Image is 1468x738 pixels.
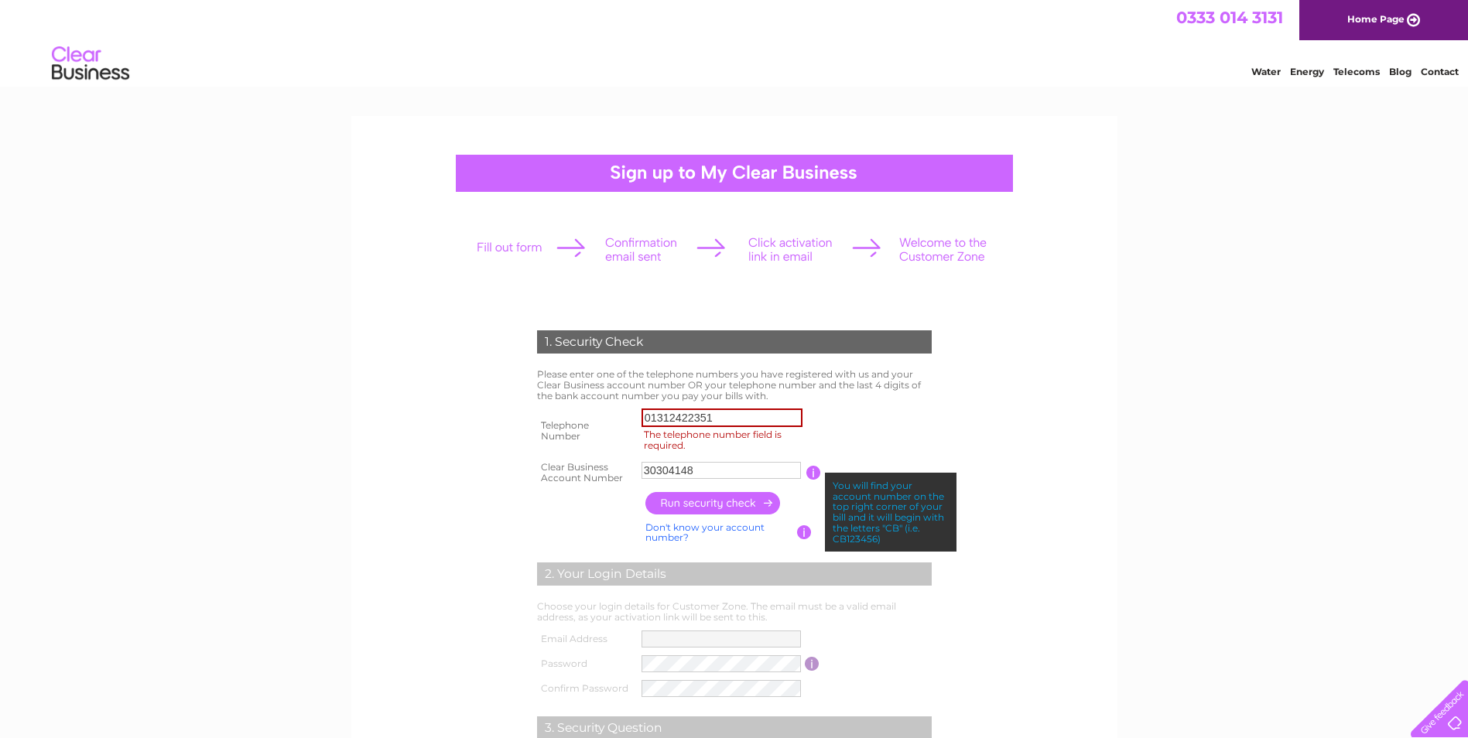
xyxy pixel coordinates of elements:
a: Don't know your account number? [645,521,765,544]
div: You will find your account number on the top right corner of your bill and it will begin with the... [825,473,956,552]
label: The telephone number field is required. [642,427,807,453]
th: Telephone Number [533,405,638,457]
a: Blog [1389,66,1412,77]
img: logo.png [51,40,130,87]
a: Contact [1421,66,1459,77]
div: 2. Your Login Details [537,562,932,586]
th: Clear Business Account Number [533,457,638,488]
input: Information [797,525,812,539]
td: Please enter one of the telephone numbers you have registered with us and your Clear Business acc... [533,365,936,405]
input: Information [806,466,821,480]
a: Water [1251,66,1281,77]
a: Energy [1290,66,1324,77]
th: Confirm Password [533,676,638,701]
a: Telecoms [1333,66,1380,77]
div: Clear Business is a trading name of Verastar Limited (registered in [GEOGRAPHIC_DATA] No. 3667643... [369,9,1100,75]
input: Information [805,657,820,671]
a: 0333 014 3131 [1176,8,1283,27]
td: Choose your login details for Customer Zone. The email must be a valid email address, as your act... [533,597,936,627]
th: Email Address [533,627,638,651]
div: 1. Security Check [537,330,932,354]
th: Password [533,651,638,676]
